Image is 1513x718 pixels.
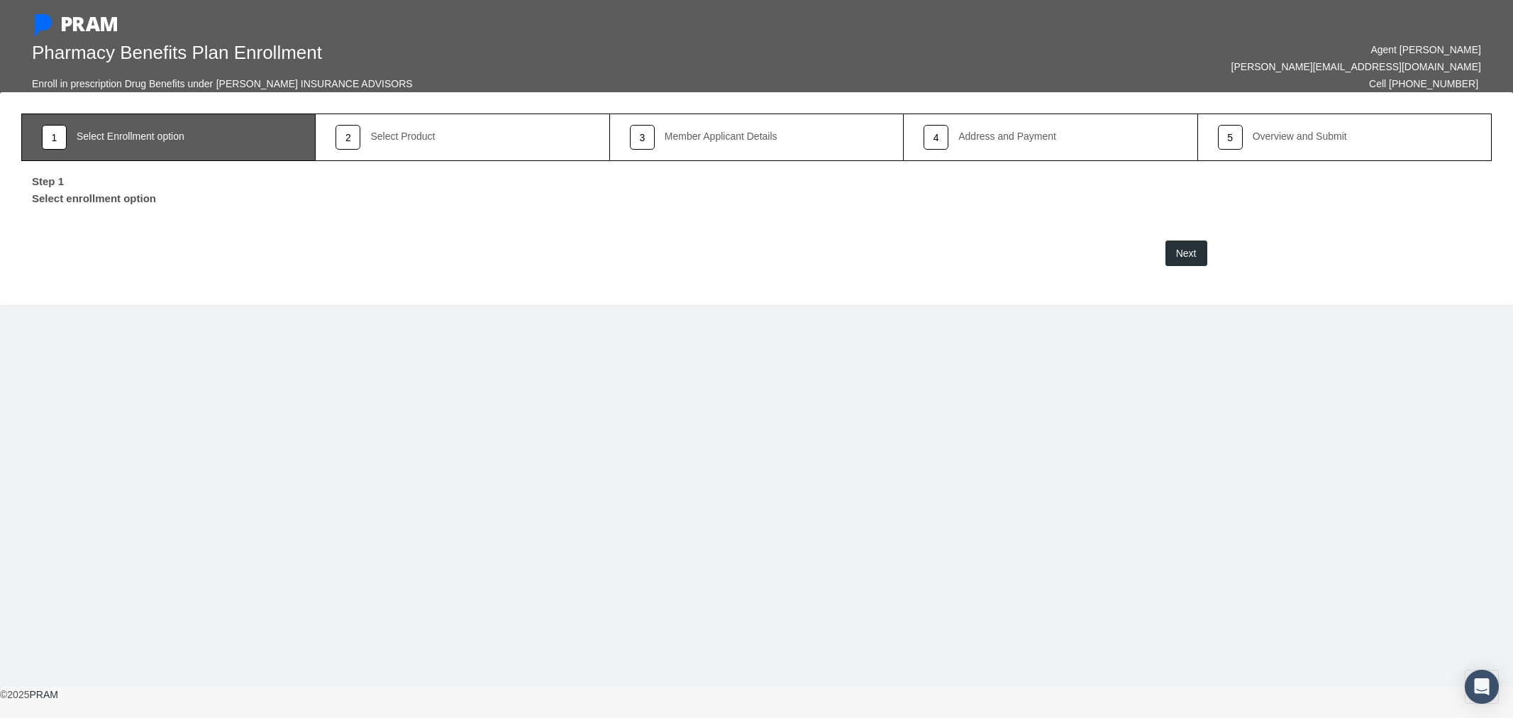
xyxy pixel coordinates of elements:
button: Next [1165,241,1207,266]
div: 3 [630,125,655,150]
div: Agent [PERSON_NAME] [767,41,1482,58]
img: Pram Partner [32,14,55,37]
div: Open Intercom Messenger [1465,670,1499,704]
div: Address and Payment [958,131,1056,141]
div: 5 [1218,125,1243,150]
div: Enroll in prescription Drug Benefits under [32,75,213,92]
span: Next [1176,248,1197,259]
div: [PERSON_NAME][EMAIL_ADDRESS][DOMAIN_NAME] [767,58,1482,75]
img: PRAM_20_x_78.png [62,17,117,31]
div: Overview and Submit [1253,131,1347,141]
label: Select enrollment option [21,190,167,211]
div: 2 [336,125,360,150]
div: 1 [42,125,67,150]
div: Select Product [370,131,435,141]
div: Cell [PHONE_NUMBER] [1369,75,1478,92]
div: Select Enrollment option [77,131,184,141]
label: Step 1 [21,168,74,190]
div: 4 [924,125,948,150]
h1: Pharmacy Benefits Plan Enrollment [32,42,746,64]
a: PRAM [29,689,57,700]
div: Member Applicant Details [665,131,777,141]
div: [PERSON_NAME] INSURANCE ADVISORS [216,75,413,92]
